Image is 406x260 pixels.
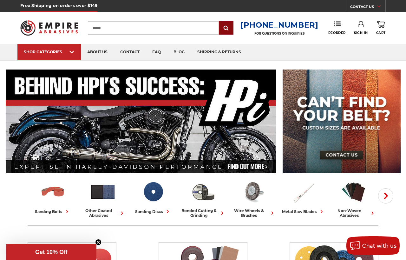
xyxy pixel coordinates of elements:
[281,179,326,215] a: metal saw blades
[240,20,318,30] a: [PHONE_NUMBER]
[180,208,226,218] div: bonded cutting & grinding
[283,70,401,173] img: promo banner for custom belts.
[231,179,276,218] a: wire wheels & brushes
[290,179,317,205] img: Metal Saw Blades
[80,208,125,218] div: other coated abrasives
[328,21,346,35] a: Reorder
[331,179,376,218] a: non-woven abrasives
[130,179,175,215] a: sanding discs
[140,179,166,205] img: Sanding Discs
[35,208,70,215] div: sanding belts
[80,179,125,218] a: other coated abrasives
[135,208,171,215] div: sanding discs
[378,188,393,203] button: Next
[90,179,116,205] img: Other Coated Abrasives
[240,31,318,36] p: FOR QUESTIONS OR INQUIRIES
[331,208,376,218] div: non-woven abrasives
[350,3,385,12] a: CONTACT US
[114,44,146,60] a: contact
[30,179,75,215] a: sanding belts
[346,236,400,255] button: Chat with us
[81,44,114,60] a: about us
[190,179,216,205] img: Bonded Cutting & Grinding
[24,50,75,54] div: SHOP CATEGORIES
[220,22,232,35] input: Submit
[6,244,96,260] div: Get 10% OffClose teaser
[328,31,346,35] span: Reorder
[340,179,367,205] img: Non-woven Abrasives
[231,208,276,218] div: wire wheels & brushes
[240,179,266,205] img: Wire Wheels & Brushes
[35,249,68,255] span: Get 10% Off
[362,243,396,249] span: Chat with us
[376,21,386,35] a: Cart
[20,17,78,39] img: Empire Abrasives
[376,31,386,35] span: Cart
[95,239,101,245] button: Close teaser
[354,31,368,35] span: Sign In
[146,44,167,60] a: faq
[6,70,276,173] img: Banner for an interview featuring Horsepower Inc who makes Harley performance upgrades featured o...
[282,208,325,215] div: metal saw blades
[167,44,191,60] a: blog
[180,179,226,218] a: bonded cutting & grinding
[40,179,66,205] img: Sanding Belts
[191,44,247,60] a: shipping & returns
